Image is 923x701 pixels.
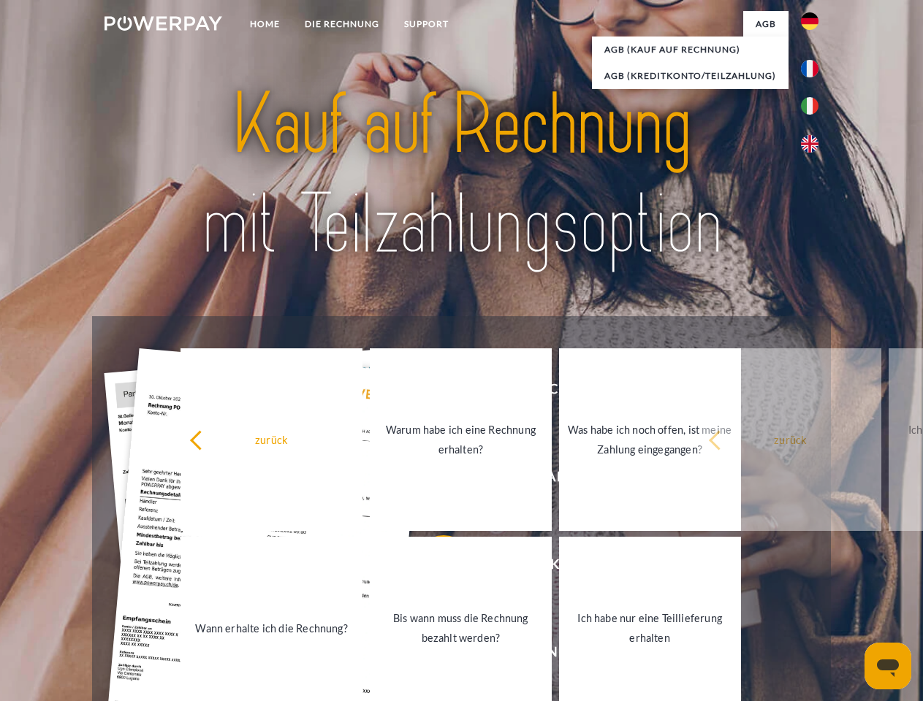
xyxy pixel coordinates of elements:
[559,348,741,531] a: Was habe ich noch offen, ist meine Zahlung eingegangen?
[189,429,354,449] div: zurück
[140,70,783,280] img: title-powerpay_de.svg
[801,97,818,115] img: it
[568,608,732,648] div: Ich habe nur eine Teillieferung erhalten
[392,11,461,37] a: SUPPORT
[592,37,789,63] a: AGB (Kauf auf Rechnung)
[238,11,292,37] a: Home
[592,63,789,89] a: AGB (Kreditkonto/Teilzahlung)
[105,16,222,31] img: logo-powerpay-white.svg
[865,643,911,689] iframe: Schaltfläche zum Öffnen des Messaging-Fensters
[801,135,818,153] img: en
[292,11,392,37] a: DIE RECHNUNG
[568,420,732,459] div: Was habe ich noch offen, ist meine Zahlung eingegangen?
[801,60,818,77] img: fr
[189,618,354,637] div: Wann erhalte ich die Rechnung?
[801,12,818,30] img: de
[379,420,543,459] div: Warum habe ich eine Rechnung erhalten?
[708,429,873,449] div: zurück
[379,608,543,648] div: Bis wann muss die Rechnung bezahlt werden?
[743,11,789,37] a: agb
